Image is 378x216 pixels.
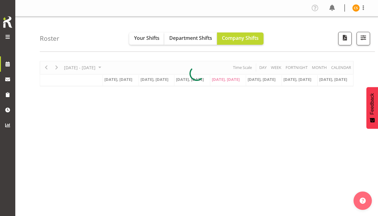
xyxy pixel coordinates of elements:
[369,93,375,115] span: Feedback
[40,35,59,42] h4: Roster
[134,35,159,41] span: Your Shifts
[164,32,217,45] button: Department Shifts
[169,35,212,41] span: Department Shifts
[338,32,352,45] button: Download a PDF of the roster according to the set date range.
[222,35,259,41] span: Company Shifts
[366,87,378,129] button: Feedback - Show survey
[360,198,366,204] img: help-xxl-2.png
[129,32,164,45] button: Your Shifts
[217,32,264,45] button: Company Shifts
[352,4,360,12] img: catherine-stewart11254.jpg
[2,15,14,29] img: Rosterit icon logo
[357,32,370,45] button: Filter Shifts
